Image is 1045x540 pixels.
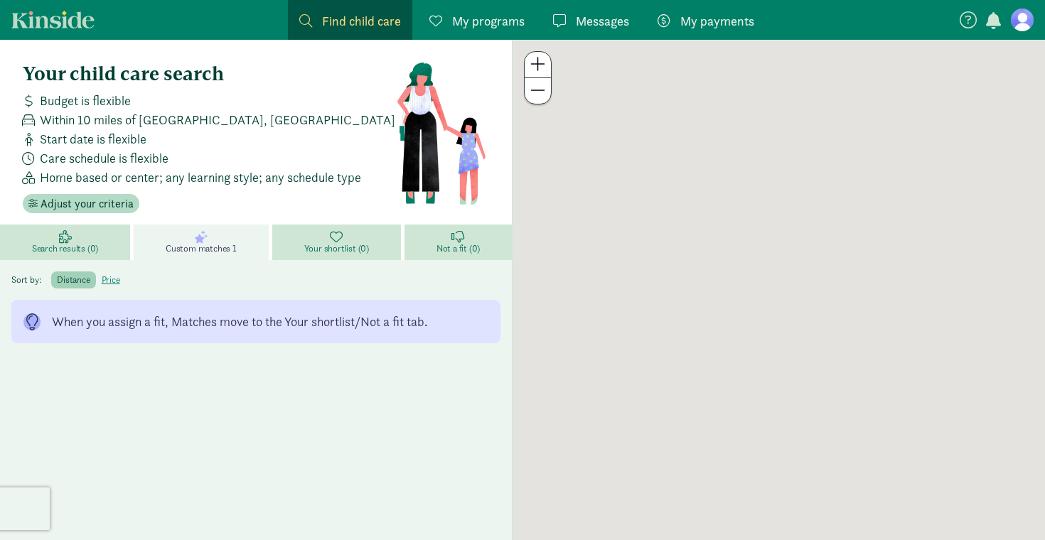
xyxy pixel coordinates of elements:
[322,11,401,31] span: Find child care
[272,225,404,260] a: Your shortlist (0)
[452,11,525,31] span: My programs
[576,11,629,31] span: Messages
[96,271,126,288] label: price
[166,243,237,254] span: Custom matches 1
[40,129,146,148] span: Start date is flexible
[40,168,361,187] span: Home based or center; any learning style; any schedule type
[404,225,512,260] a: Not a fit (0)
[304,243,369,254] span: Your shortlist (0)
[41,195,134,212] span: Adjust your criteria
[23,194,139,214] button: Adjust your criteria
[11,274,49,286] span: Sort by:
[436,243,480,254] span: Not a fit (0)
[11,11,95,28] a: Kinside
[40,110,395,129] span: Within 10 miles of [GEOGRAPHIC_DATA], [GEOGRAPHIC_DATA]
[40,148,168,168] span: Care schedule is flexible
[134,225,272,260] a: Custom matches 1
[51,271,95,288] label: distance
[40,91,131,110] span: Budget is flexible
[23,63,396,85] h4: Your child care search
[32,243,98,254] span: Search results (0)
[52,312,427,331] div: When you assign a fit, Matches move to the Your shortlist/Not a fit tab.
[680,11,754,31] span: My payments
